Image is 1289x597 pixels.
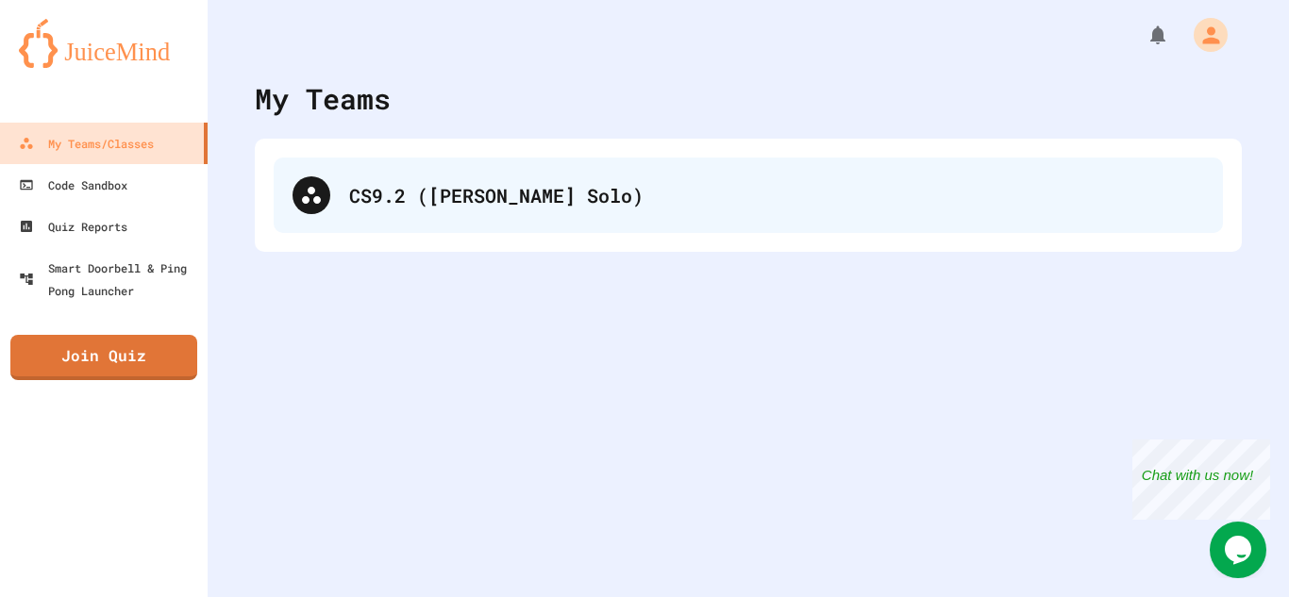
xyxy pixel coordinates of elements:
[19,215,127,238] div: Quiz Reports
[274,158,1223,233] div: CS9.2 ([PERSON_NAME] Solo)
[349,181,1204,209] div: CS9.2 ([PERSON_NAME] Solo)
[1210,522,1270,578] iframe: chat widget
[19,19,189,68] img: logo-orange.svg
[19,174,127,196] div: Code Sandbox
[10,335,197,380] a: Join Quiz
[1112,19,1174,51] div: My Notifications
[1174,13,1232,57] div: My Account
[1132,439,1270,520] iframe: chat widget
[19,132,154,155] div: My Teams/Classes
[19,257,200,302] div: Smart Doorbell & Ping Pong Launcher
[255,77,391,120] div: My Teams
